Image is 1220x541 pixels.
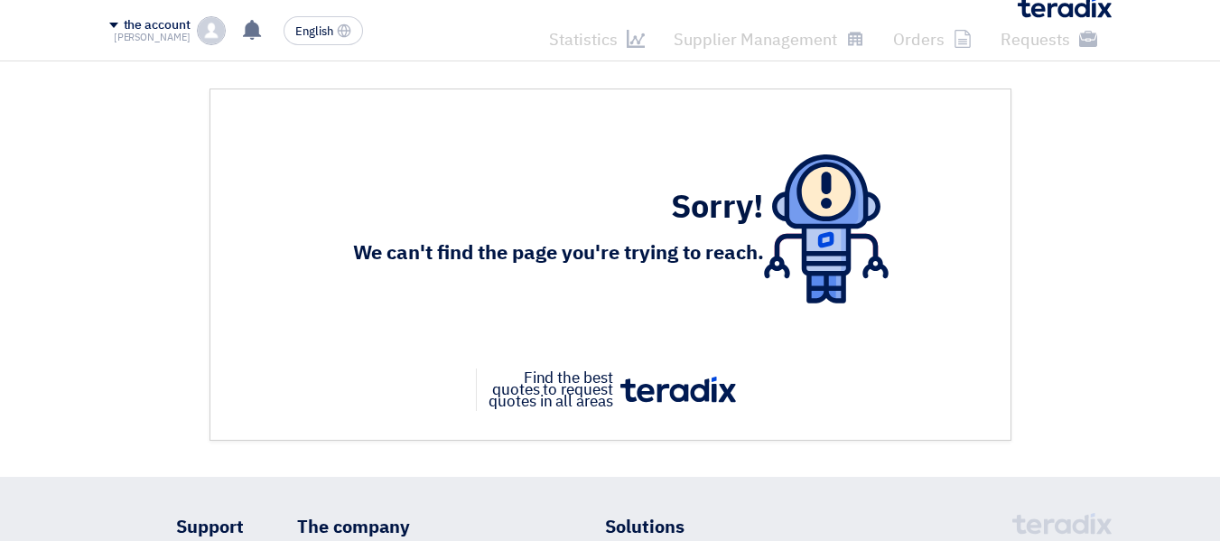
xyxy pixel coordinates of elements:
font: the account [124,15,191,34]
font: [PERSON_NAME] [114,30,191,45]
font: English [295,23,333,40]
font: Find the best quotes to request quotes in all areas [489,367,612,413]
font: Support [176,513,244,540]
img: tx_logo.svg [620,377,736,402]
img: profile_test.png [197,16,226,45]
font: We can't find the page you're trying to reach. [353,238,764,267]
font: Sorry! [671,182,764,231]
font: Solutions [605,513,685,540]
font: The company [297,513,410,540]
button: English [284,16,363,45]
img: 404.svg [764,154,889,303]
